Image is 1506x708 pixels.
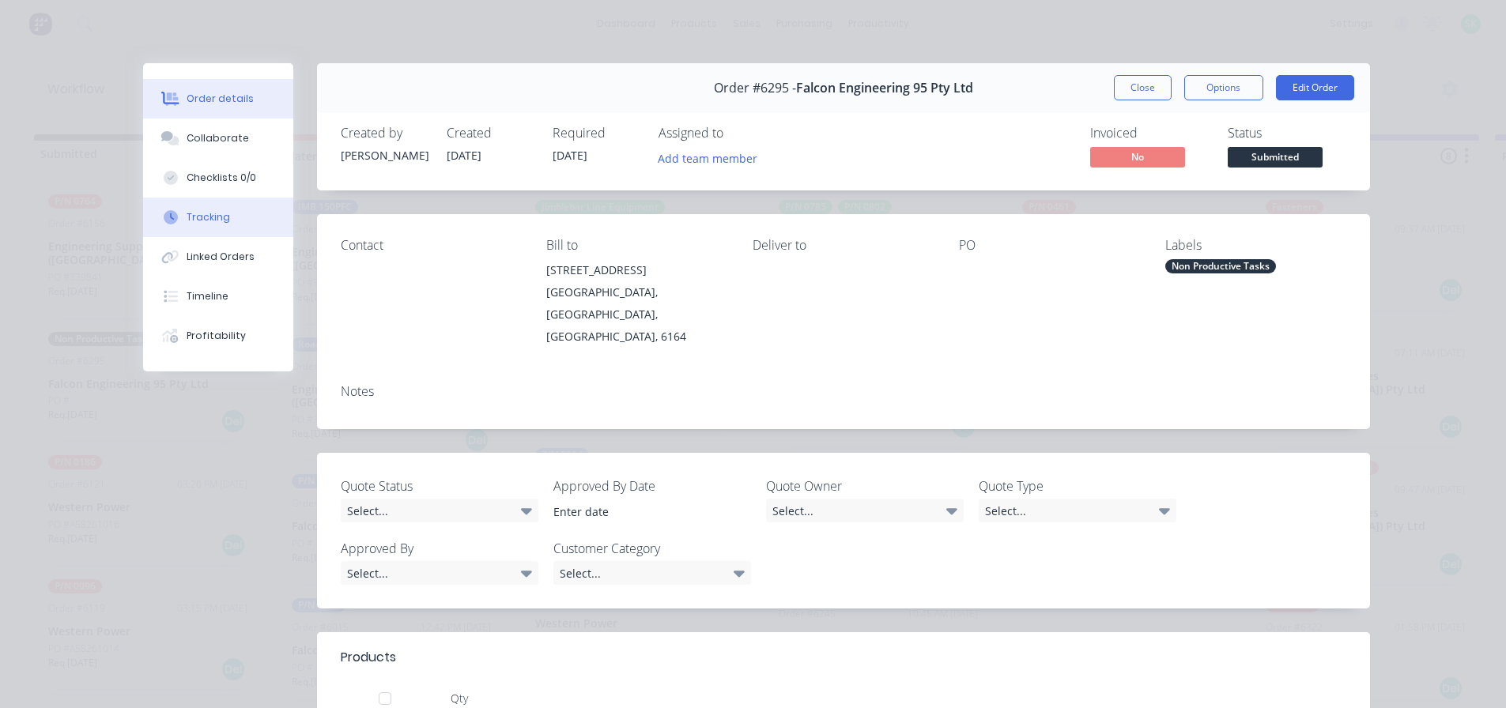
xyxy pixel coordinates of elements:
[143,79,293,119] button: Order details
[979,476,1176,495] label: Quote Type
[1228,147,1323,171] button: Submitted
[1276,75,1354,100] button: Edit Order
[143,277,293,316] button: Timeline
[1090,126,1209,141] div: Invoiced
[341,476,538,495] label: Quote Status
[649,147,765,168] button: Add team member
[187,92,254,106] div: Order details
[659,147,766,168] button: Add team member
[143,119,293,158] button: Collaborate
[187,250,255,264] div: Linked Orders
[143,158,293,198] button: Checklists 0/0
[341,499,538,522] div: Select...
[714,81,796,96] span: Order #6295 -
[1165,238,1346,253] div: Labels
[959,238,1140,253] div: PO
[187,210,230,224] div: Tracking
[659,126,817,141] div: Assigned to
[187,171,256,185] div: Checklists 0/0
[546,281,727,348] div: [GEOGRAPHIC_DATA], [GEOGRAPHIC_DATA], [GEOGRAPHIC_DATA], 6164
[1165,259,1276,273] div: Non Productive Tasks
[553,148,587,163] span: [DATE]
[796,81,973,96] span: Falcon Engineering 95 Pty Ltd
[553,539,751,558] label: Customer Category
[553,476,751,495] label: Approved By Date
[341,561,538,585] div: Select...
[542,499,739,523] input: Enter date
[187,131,249,145] div: Collaborate
[546,238,727,253] div: Bill to
[143,316,293,356] button: Profitability
[341,147,428,164] div: [PERSON_NAME]
[187,289,228,303] div: Timeline
[1114,75,1172,100] button: Close
[341,238,522,253] div: Contact
[341,539,538,558] label: Approved By
[1228,126,1346,141] div: Status
[341,126,428,141] div: Created by
[341,648,396,667] div: Products
[143,198,293,237] button: Tracking
[447,148,481,163] span: [DATE]
[1184,75,1263,100] button: Options
[766,476,964,495] label: Quote Owner
[187,329,246,343] div: Profitability
[546,259,727,348] div: [STREET_ADDRESS][GEOGRAPHIC_DATA], [GEOGRAPHIC_DATA], [GEOGRAPHIC_DATA], 6164
[546,259,727,281] div: [STREET_ADDRESS]
[979,499,1176,522] div: Select...
[143,237,293,277] button: Linked Orders
[1090,147,1185,167] span: No
[553,561,751,585] div: Select...
[553,126,640,141] div: Required
[341,384,1346,399] div: Notes
[766,499,964,522] div: Select...
[753,238,934,253] div: Deliver to
[447,126,534,141] div: Created
[1228,147,1323,167] span: Submitted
